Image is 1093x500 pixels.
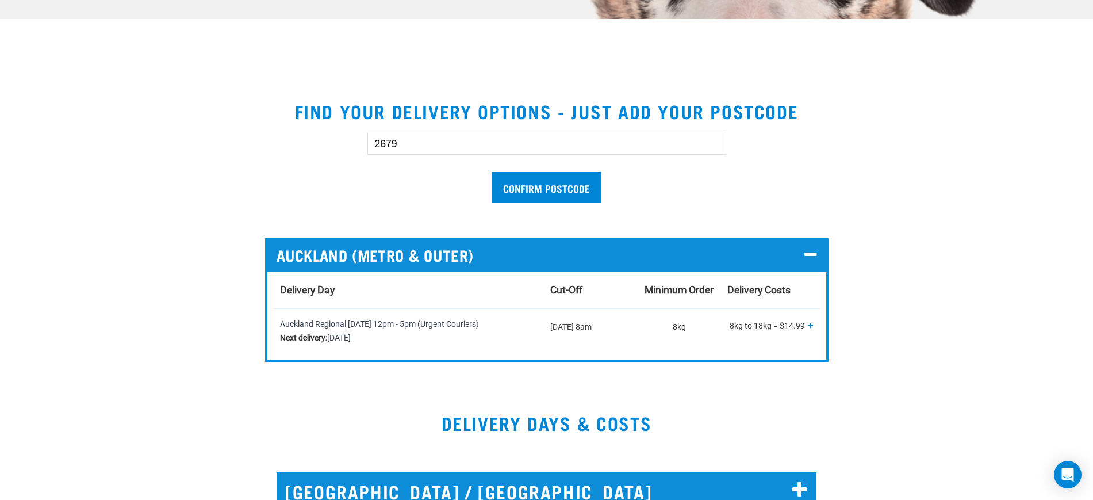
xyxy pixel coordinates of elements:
[638,272,720,309] th: Minimum Order
[638,308,720,353] td: 8kg
[277,246,817,264] p: AUCKLAND (METRO & OUTER)
[492,172,601,203] input: Confirm postcode
[727,317,813,337] p: 8kg to 18kg = $14.99 18kg to 36kg = $19.99 36kg to 54kg = $24.99 Over 54kg = $29.99
[808,320,814,330] button: Show all tiers
[720,272,820,309] th: Delivery Costs
[280,317,536,345] div: Auckland Regional [DATE] 12pm - 5pm (Urgent Couriers) [DATE]
[1054,461,1082,488] div: Open Intercom Messenger
[543,308,638,353] td: [DATE] 8am
[277,246,474,264] span: AUCKLAND (METRO & OUTER)
[808,319,814,331] span: +
[280,333,327,342] strong: Next delivery:
[273,272,543,309] th: Delivery Day
[367,133,726,155] input: Enter your postcode here...
[14,101,1079,121] h2: Find your delivery options - just add your postcode
[543,272,638,309] th: Cut-Off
